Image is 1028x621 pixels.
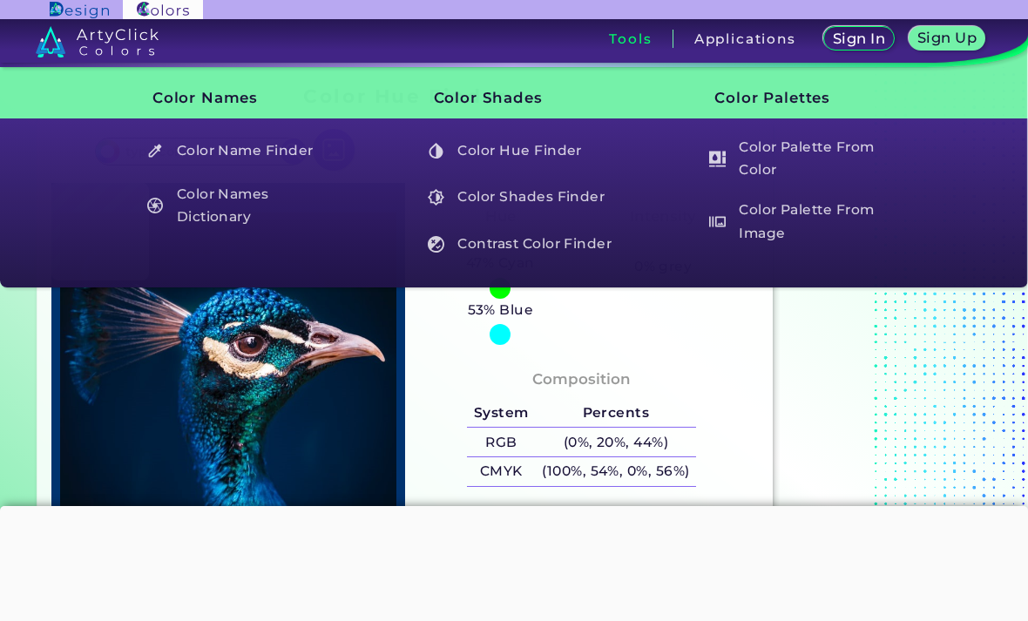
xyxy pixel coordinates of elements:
[420,134,623,167] h5: Color Hue Finder
[428,189,444,206] img: icon_color_shades_white.svg
[532,367,631,392] h4: Composition
[428,236,444,253] img: icon_color_contrast_white.svg
[137,134,342,167] a: Color Name Finder
[822,26,896,51] a: Sign In
[123,77,342,120] h3: Color Names
[700,134,905,184] a: Color Palette From Color
[536,399,697,428] h5: Percents
[709,213,726,230] img: icon_palette_from_image_white.svg
[832,31,887,46] h5: Sign In
[420,227,623,260] h5: Contrast Color Finder
[418,134,624,167] a: Color Hue Finder
[536,428,697,456] h5: (0%, 20%, 44%)
[700,197,903,246] h5: Color Palette From Image
[137,181,342,231] a: Color Names Dictionary
[916,30,977,45] h5: Sign Up
[420,181,623,214] h5: Color Shades Finder
[467,399,535,428] h5: System
[139,181,342,231] h5: Color Names Dictionary
[147,198,164,214] img: icon_color_names_dictionary_white.svg
[60,192,396,583] img: img_pavlin.jpg
[686,77,905,120] h3: Color Palettes
[694,32,796,45] h3: Applications
[418,227,624,260] a: Contrast Color Finder
[428,143,444,159] img: icon_color_hue_white.svg
[700,134,903,184] h5: Color Palette From Color
[467,428,535,456] h5: RGB
[36,26,159,57] img: logo_artyclick_colors_white.svg
[139,134,342,167] h5: Color Name Finder
[609,32,652,45] h3: Tools
[700,197,905,246] a: Color Palette From Image
[50,2,108,18] img: ArtyClick Design logo
[536,457,697,486] h5: (100%, 54%, 0%, 56%)
[461,299,540,321] h5: 53% Blue
[907,26,986,51] a: Sign Up
[147,143,164,159] img: icon_color_name_finder_white.svg
[404,77,624,120] h3: Color Shades
[418,181,624,214] a: Color Shades Finder
[709,151,726,167] img: icon_col_pal_col_white.svg
[467,457,535,486] h5: CMYK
